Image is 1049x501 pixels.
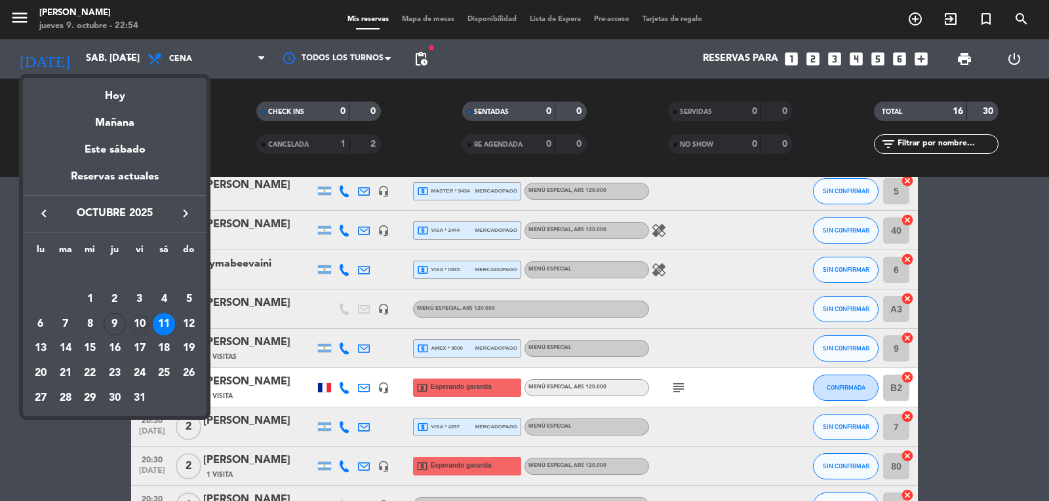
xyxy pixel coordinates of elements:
[129,362,151,384] div: 24
[102,242,127,263] th: jueves
[54,387,77,409] div: 28
[176,312,201,337] td: 12 de octubre de 2025
[178,288,200,310] div: 5
[79,337,101,360] div: 15
[129,313,151,335] div: 10
[129,288,151,310] div: 3
[53,361,78,386] td: 21 de octubre de 2025
[153,337,175,360] div: 18
[127,287,152,312] td: 3 de octubre de 2025
[23,105,207,132] div: Mañana
[77,386,102,411] td: 29 de octubre de 2025
[129,387,151,409] div: 31
[28,262,201,287] td: OCT.
[104,387,126,409] div: 30
[176,242,201,263] th: domingo
[53,386,78,411] td: 28 de octubre de 2025
[79,288,101,310] div: 1
[102,336,127,361] td: 16 de octubre de 2025
[102,287,127,312] td: 2 de octubre de 2025
[178,337,200,360] div: 19
[104,288,126,310] div: 2
[79,387,101,409] div: 29
[79,362,101,384] div: 22
[23,78,207,105] div: Hoy
[53,336,78,361] td: 14 de octubre de 2025
[54,362,77,384] div: 21
[28,336,53,361] td: 13 de octubre de 2025
[56,205,174,222] span: octubre 2025
[176,287,201,312] td: 5 de octubre de 2025
[28,242,53,263] th: lunes
[23,168,207,195] div: Reservas actuales
[53,312,78,337] td: 7 de octubre de 2025
[36,206,52,221] i: keyboard_arrow_left
[30,337,52,360] div: 13
[104,313,126,335] div: 9
[153,313,175,335] div: 11
[102,312,127,337] td: 9 de octubre de 2025
[127,386,152,411] td: 31 de octubre de 2025
[152,242,177,263] th: sábado
[79,313,101,335] div: 8
[77,242,102,263] th: miércoles
[104,362,126,384] div: 23
[129,337,151,360] div: 17
[152,361,177,386] td: 25 de octubre de 2025
[178,362,200,384] div: 26
[178,313,200,335] div: 12
[176,361,201,386] td: 26 de octubre de 2025
[32,205,56,222] button: keyboard_arrow_left
[77,361,102,386] td: 22 de octubre de 2025
[153,362,175,384] div: 25
[152,287,177,312] td: 4 de octubre de 2025
[77,287,102,312] td: 1 de octubre de 2025
[30,313,52,335] div: 6
[104,337,126,360] div: 16
[28,361,53,386] td: 20 de octubre de 2025
[28,386,53,411] td: 27 de octubre de 2025
[127,312,152,337] td: 10 de octubre de 2025
[152,336,177,361] td: 18 de octubre de 2025
[77,312,102,337] td: 8 de octubre de 2025
[127,242,152,263] th: viernes
[178,206,193,221] i: keyboard_arrow_right
[28,312,53,337] td: 6 de octubre de 2025
[77,336,102,361] td: 15 de octubre de 2025
[102,361,127,386] td: 23 de octubre de 2025
[23,132,207,168] div: Este sábado
[152,312,177,337] td: 11 de octubre de 2025
[30,362,52,384] div: 20
[153,288,175,310] div: 4
[174,205,197,222] button: keyboard_arrow_right
[54,313,77,335] div: 7
[54,337,77,360] div: 14
[127,336,152,361] td: 17 de octubre de 2025
[127,361,152,386] td: 24 de octubre de 2025
[176,336,201,361] td: 19 de octubre de 2025
[53,242,78,263] th: martes
[30,387,52,409] div: 27
[102,386,127,411] td: 30 de octubre de 2025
